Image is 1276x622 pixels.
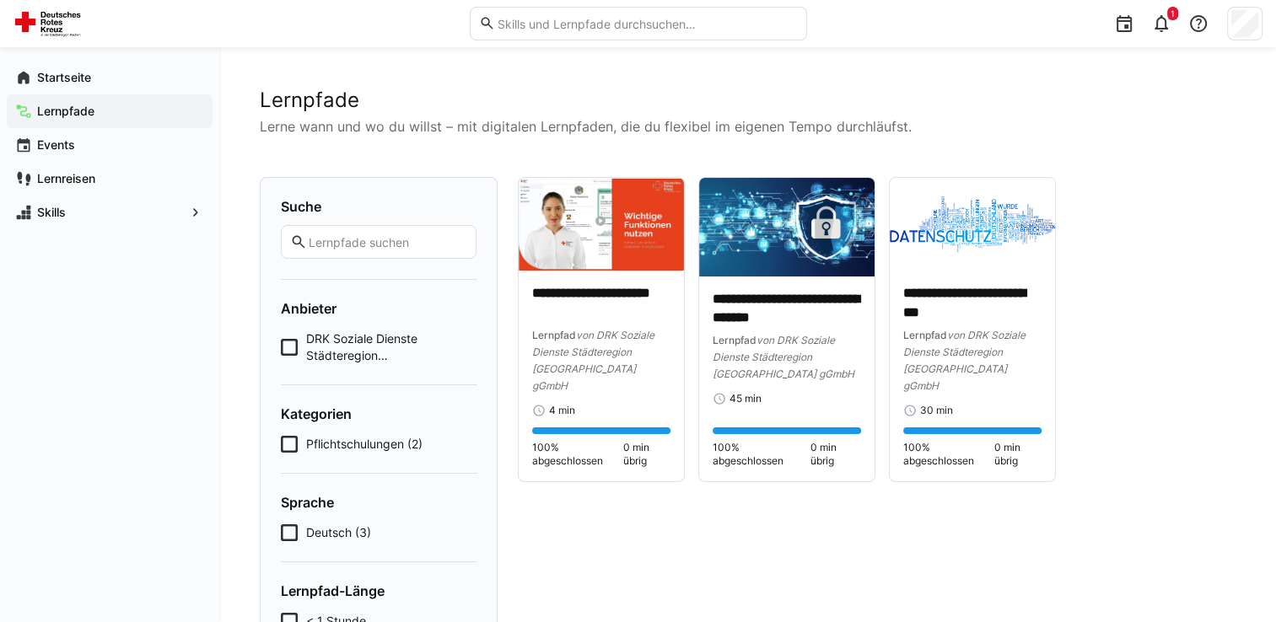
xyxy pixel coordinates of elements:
[623,441,670,468] span: 0 min übrig
[281,300,476,317] h4: Anbieter
[890,178,1055,271] img: image
[920,404,953,417] span: 30 min
[307,234,467,249] input: Lernpfade suchen
[519,178,684,271] img: image
[281,582,476,599] h4: Lernpfad-Länge
[532,441,623,468] span: 100% abgeschlossen
[903,329,1026,392] span: von DRK Soziale Dienste Städteregion [GEOGRAPHIC_DATA] gGmbH
[260,116,1236,137] p: Lerne wann und wo du willst – mit digitalen Lernpfaden, die du flexibel im eigenen Tempo durchläu...
[306,524,371,541] span: Deutsch (3)
[713,441,810,468] span: 100% abgeschlossen
[281,494,476,511] h4: Sprache
[810,441,861,468] span: 0 min übrig
[306,436,423,453] span: Pflichtschulungen (2)
[495,16,797,31] input: Skills und Lernpfade durchsuchen…
[903,329,947,341] span: Lernpfad
[713,334,854,380] span: von DRK Soziale Dienste Städteregion [GEOGRAPHIC_DATA] gGmbH
[260,88,1236,113] h2: Lernpfade
[994,441,1042,468] span: 0 min übrig
[306,330,476,364] span: DRK Soziale Dienste Städteregion [GEOGRAPHIC_DATA] gGmbH (3)
[1171,8,1175,19] span: 1
[549,404,575,417] span: 4 min
[281,405,476,422] h4: Kategorien
[532,329,654,392] span: von DRK Soziale Dienste Städteregion [GEOGRAPHIC_DATA] gGmbH
[699,178,874,276] img: image
[281,198,476,215] h4: Suche
[532,329,576,341] span: Lernpfad
[730,392,762,405] span: 45 min
[713,334,756,346] span: Lernpfad
[903,441,994,468] span: 100% abgeschlossen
